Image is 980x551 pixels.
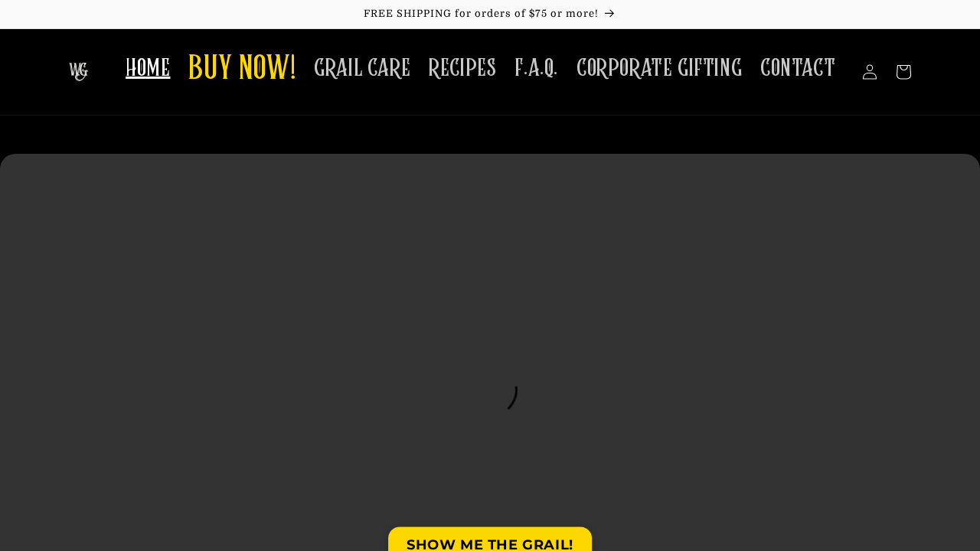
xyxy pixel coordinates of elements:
span: GRAIL CARE [314,54,410,83]
a: BUY NOW! [179,40,305,100]
span: RECIPES [429,54,496,83]
span: CONTACT [760,54,835,83]
img: The Whiskey Grail [69,63,88,81]
a: CORPORATE GIFTING [567,44,751,93]
span: F.A.Q. [514,54,558,83]
a: GRAIL CARE [305,44,420,93]
span: CORPORATE GIFTING [577,54,742,83]
a: RECIPES [420,44,505,93]
a: CONTACT [751,44,844,93]
p: FREE SHIPPING for orders of $75 or more! [15,8,965,21]
a: HOME [116,44,179,93]
span: HOME [126,54,170,83]
a: F.A.Q. [505,44,567,93]
span: BUY NOW! [188,49,296,91]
